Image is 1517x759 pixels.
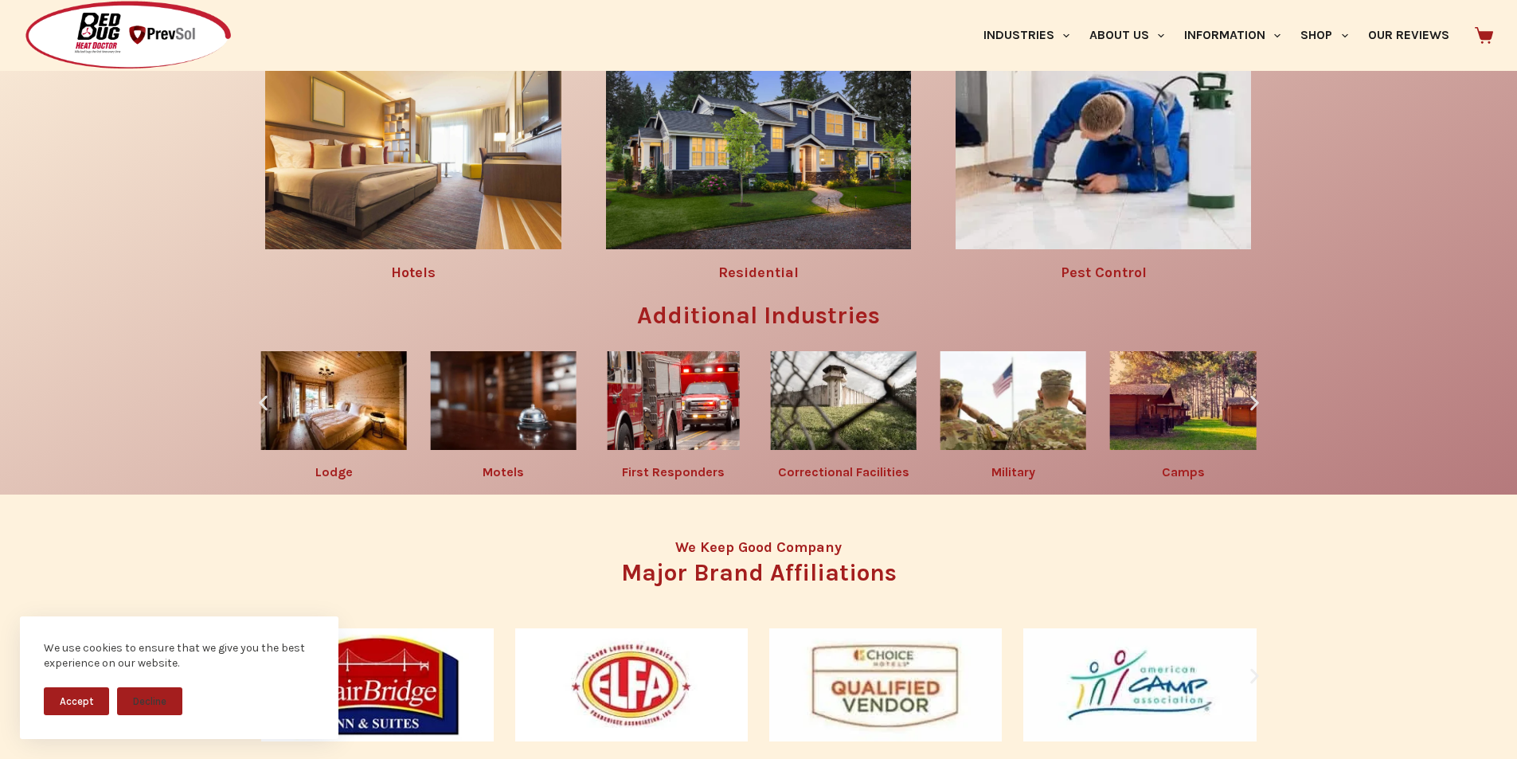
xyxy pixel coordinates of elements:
[44,640,315,671] div: We use cookies to ensure that we give you the best experience on our website.
[932,343,1094,487] div: 9 / 10
[253,620,502,757] div: 5 / 10
[423,343,585,487] div: 6 / 10
[718,264,799,281] a: Residential
[13,6,61,54] button: Open LiveChat chat widget
[391,264,436,281] a: Hotels
[261,540,1257,554] h4: We Keep Good Company
[483,464,524,479] a: Motels
[1061,264,1147,281] a: Pest Control
[1015,620,1264,757] div: 8 / 10
[44,687,109,715] button: Accept
[778,464,909,479] a: Correctional Facilities
[507,620,756,757] div: 6 / 10
[253,303,1265,327] h3: Additional Industries
[117,687,182,715] button: Decline
[1102,343,1264,487] div: 10 / 10
[762,343,924,487] div: 8 / 10
[252,343,414,487] div: 5 / 10
[1162,464,1205,479] a: Camps
[315,464,353,479] a: Lodge
[1245,667,1265,687] div: Next slide
[991,464,1035,479] a: Military
[253,393,273,413] div: Previous slide
[592,343,754,487] div: 7 / 10
[1245,393,1265,413] div: Next slide
[622,464,725,479] a: First Responders
[761,620,1010,757] div: 7 / 10
[261,561,1257,585] h3: Major Brand Affiliations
